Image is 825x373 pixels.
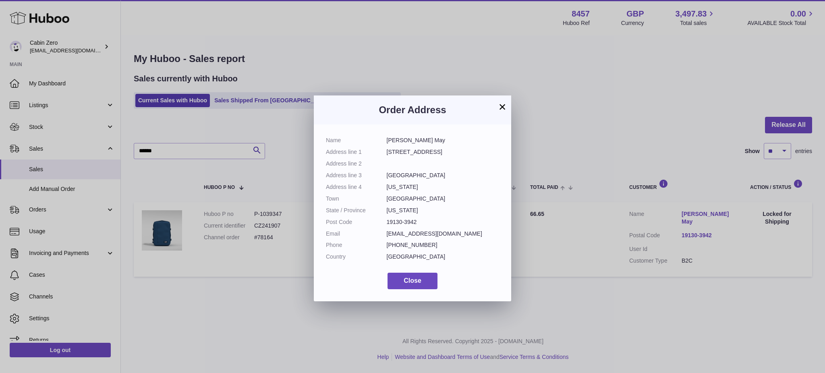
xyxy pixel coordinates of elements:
[326,218,387,226] dt: Post Code
[326,137,387,144] dt: Name
[387,195,500,203] dd: [GEOGRAPHIC_DATA]
[326,195,387,203] dt: Town
[404,277,421,284] span: Close
[326,230,387,238] dt: Email
[387,183,500,191] dd: [US_STATE]
[326,253,387,261] dt: Country
[387,230,500,238] dd: [EMAIL_ADDRESS][DOMAIN_NAME]
[326,241,387,249] dt: Phone
[326,172,387,179] dt: Address line 3
[388,273,437,289] button: Close
[497,102,507,112] button: ×
[387,218,500,226] dd: 19130-3942
[326,104,499,116] h3: Order Address
[387,172,500,179] dd: [GEOGRAPHIC_DATA]
[326,160,387,168] dt: Address line 2
[387,137,500,144] dd: [PERSON_NAME] May
[326,207,387,214] dt: State / Province
[326,148,387,156] dt: Address line 1
[387,207,500,214] dd: [US_STATE]
[387,241,500,249] dd: [PHONE_NUMBER]
[326,183,387,191] dt: Address line 4
[387,253,500,261] dd: [GEOGRAPHIC_DATA]
[387,148,500,156] dd: [STREET_ADDRESS]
